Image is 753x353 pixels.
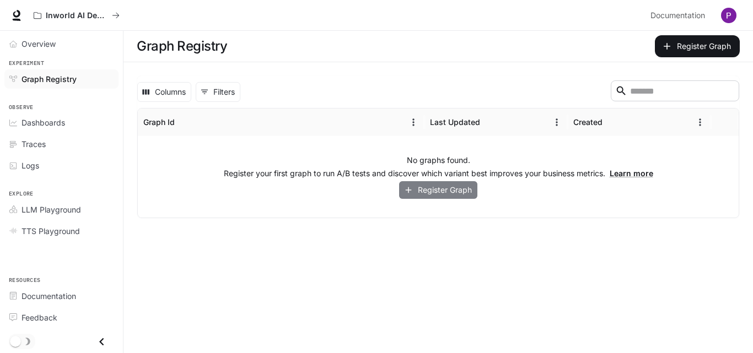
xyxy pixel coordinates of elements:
[4,113,119,132] a: Dashboards
[176,114,192,131] button: Sort
[4,308,119,327] a: Feedback
[21,204,81,215] span: LLM Playground
[21,225,80,237] span: TTS Playground
[399,181,477,199] button: Register Graph
[224,168,653,179] p: Register your first graph to run A/B tests and discover which variant best improves your business...
[721,8,736,23] img: User avatar
[650,9,705,23] span: Documentation
[4,134,119,154] a: Traces
[21,73,77,85] span: Graph Registry
[4,221,119,241] a: TTS Playground
[4,286,119,306] a: Documentation
[655,35,740,57] button: Register Graph
[137,82,191,102] button: Select columns
[611,80,739,104] div: Search
[430,117,480,127] div: Last Updated
[46,11,107,20] p: Inworld AI Demos
[692,114,708,131] button: Menu
[137,35,227,57] h1: Graph Registry
[4,156,119,175] a: Logs
[196,82,240,102] button: Show filters
[718,4,740,26] button: User avatar
[4,69,119,89] a: Graph Registry
[29,4,125,26] button: All workspaces
[143,117,175,127] div: Graph Id
[89,330,114,353] button: Close drawer
[405,114,422,131] button: Menu
[21,138,46,150] span: Traces
[21,117,65,128] span: Dashboards
[548,114,565,131] button: Menu
[10,335,21,347] span: Dark mode toggle
[21,160,39,171] span: Logs
[407,155,470,166] p: No graphs found.
[573,117,603,127] div: Created
[604,114,620,131] button: Sort
[21,38,56,50] span: Overview
[4,34,119,53] a: Overview
[21,290,76,302] span: Documentation
[646,4,713,26] a: Documentation
[610,169,653,178] a: Learn more
[4,200,119,219] a: LLM Playground
[21,312,57,323] span: Feedback
[481,114,498,131] button: Sort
